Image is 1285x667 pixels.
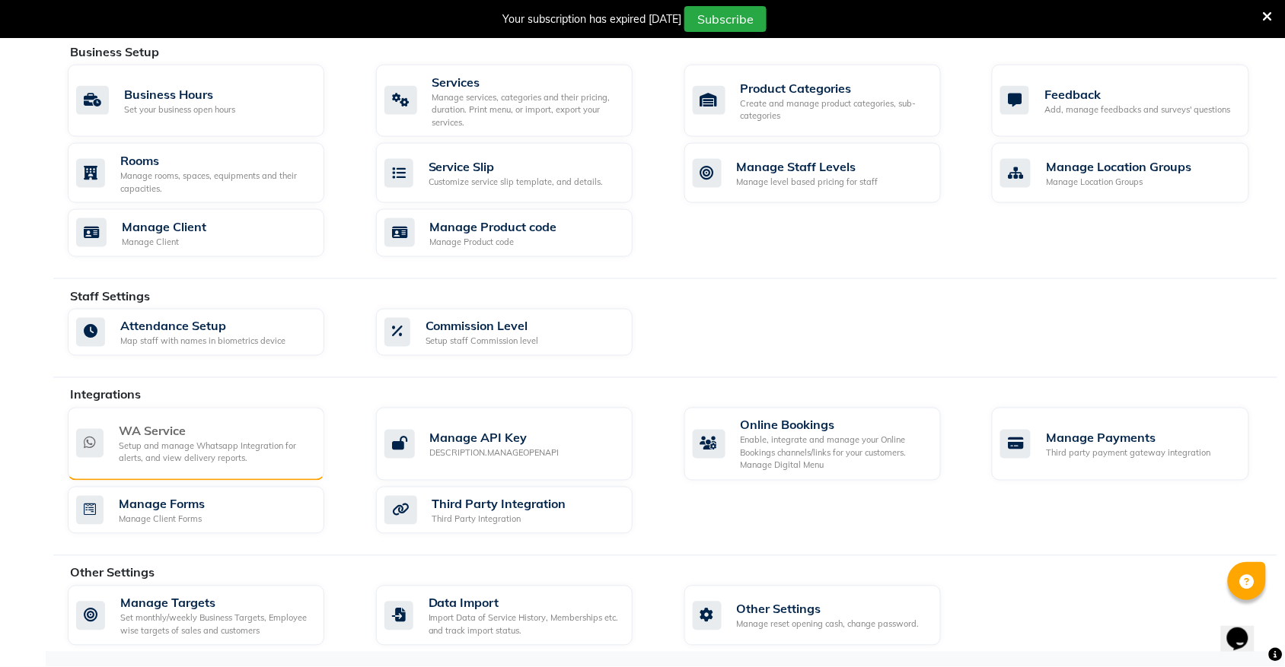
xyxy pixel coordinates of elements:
[124,103,235,116] div: Set your business open hours
[737,600,920,618] div: Other Settings
[376,586,662,646] a: Data ImportImport Data of Service History, Memberships etc. and track import status.
[68,143,353,203] a: RoomsManage rooms, spaces, equipments and their capacities.
[741,416,929,434] div: Online Bookings
[684,65,970,138] a: Product CategoriesCreate and manage product categories, sub-categories
[741,434,929,472] div: Enable, integrate and manage your Online Bookings channels/links for your customers. Manage Digit...
[120,594,312,612] div: Manage Targets
[68,586,353,646] a: Manage TargetsSet monthly/weekly Business Targets, Employee wise targets of sales and customers
[376,143,662,203] a: Service SlipCustomize service slip template, and details.
[429,612,620,637] div: Import Data of Service History, Memberships etc. and track import status.
[430,429,560,447] div: Manage API Key
[430,218,557,236] div: Manage Product code
[376,487,662,535] a: Third Party IntegrationThird Party Integration
[68,209,353,257] a: Manage ClientManage Client
[426,335,539,348] div: Setup staff Commission level
[430,447,560,460] div: DESCRIPTION.MANAGEOPENAPI
[741,79,929,97] div: Product Categories
[429,594,620,612] div: Data Import
[120,317,285,335] div: Attendance Setup
[68,408,353,481] a: WA ServiceSetup and manage Whatsapp Integration for alerts, and view delivery reports.
[120,151,312,170] div: Rooms
[120,612,312,637] div: Set monthly/weekly Business Targets, Employee wise targets of sales and customers
[68,309,353,357] a: Attendance SetupMap staff with names in biometrics device
[68,487,353,535] a: Manage FormsManage Client Forms
[432,91,620,129] div: Manage services, categories and their pricing, duration. Print menu, or import, export your servi...
[684,408,970,481] a: Online BookingsEnable, integrate and manage your Online Bookings channels/links for your customer...
[992,65,1277,138] a: FeedbackAdd, manage feedbacks and surveys' questions
[737,176,878,189] div: Manage level based pricing for staff
[1046,447,1210,460] div: Third party payment gateway integration
[376,309,662,357] a: Commission LevelSetup staff Commission level
[684,143,970,203] a: Manage Staff LevelsManage level based pricing for staff
[376,209,662,257] a: Manage Product codeManage Product code
[737,618,920,631] div: Manage reset opening cash, change password.
[429,157,604,176] div: Service Slip
[1221,606,1270,652] iframe: chat widget
[1044,85,1230,103] div: Feedback
[119,440,312,465] div: Setup and manage Whatsapp Integration for alerts, and view delivery reports.
[122,236,206,249] div: Manage Client
[502,11,681,27] div: Your subscription has expired [DATE]
[120,170,312,195] div: Manage rooms, spaces, equipments and their capacities.
[429,176,604,189] div: Customize service slip template, and details.
[376,408,662,481] a: Manage API KeyDESCRIPTION.MANAGEOPENAPI
[124,85,235,103] div: Business Hours
[119,495,205,513] div: Manage Forms
[68,65,353,138] a: Business HoursSet your business open hours
[741,97,929,122] div: Create and manage product categories, sub-categories
[1046,429,1210,447] div: Manage Payments
[119,513,205,526] div: Manage Client Forms
[376,65,662,138] a: ServicesManage services, categories and their pricing, duration. Print menu, or import, export yo...
[120,335,285,348] div: Map staff with names in biometrics device
[432,495,566,513] div: Third Party Integration
[684,586,970,646] a: Other SettingsManage reset opening cash, change password.
[1044,103,1230,116] div: Add, manage feedbacks and surveys' questions
[432,513,566,526] div: Third Party Integration
[122,218,206,236] div: Manage Client
[992,143,1277,203] a: Manage Location GroupsManage Location Groups
[1046,157,1191,176] div: Manage Location Groups
[430,236,557,249] div: Manage Product code
[684,6,767,32] button: Subscribe
[737,157,878,176] div: Manage Staff Levels
[1046,176,1191,189] div: Manage Location Groups
[119,422,312,440] div: WA Service
[992,408,1277,481] a: Manage PaymentsThird party payment gateway integration
[426,317,539,335] div: Commission Level
[432,73,620,91] div: Services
